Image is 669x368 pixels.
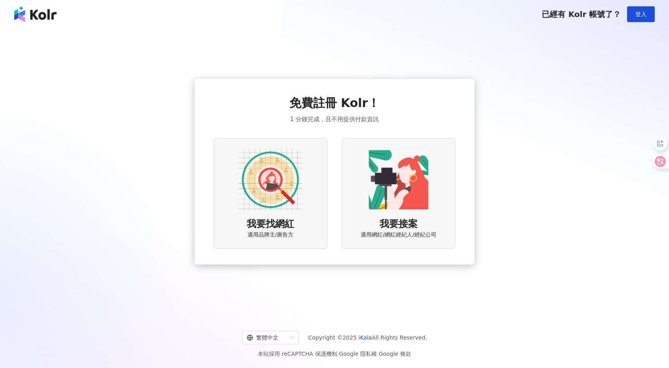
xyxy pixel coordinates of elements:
[380,218,418,231] span: 我要接案
[542,9,621,19] span: 已經有 Kolr 帳號了？
[377,351,379,357] span: |
[248,231,294,239] span: 適用品牌主/廣告方
[239,148,302,211] img: AD identity option
[361,231,436,239] span: 適用網紅/網紅經紀人/經紀公司
[635,11,646,17] span: 登入
[379,351,411,357] a: Google 條款
[627,6,655,22] button: 登入
[339,351,377,357] a: Google 隱私權
[289,95,380,111] span: 免費註冊 Kolr！
[14,6,57,22] img: logo
[247,218,294,231] span: 我要找網紅
[337,351,339,357] span: |
[258,349,411,359] span: 本站採用 reCAPTCHA 保護機制
[367,148,430,211] img: KOL identity option
[247,331,287,344] div: 繁體中文
[290,115,379,124] span: 1 分鐘完成，且不用提供付款資訊
[359,334,372,341] a: iKala
[308,333,427,342] span: Copyright © 2025 All Rights Reserved.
